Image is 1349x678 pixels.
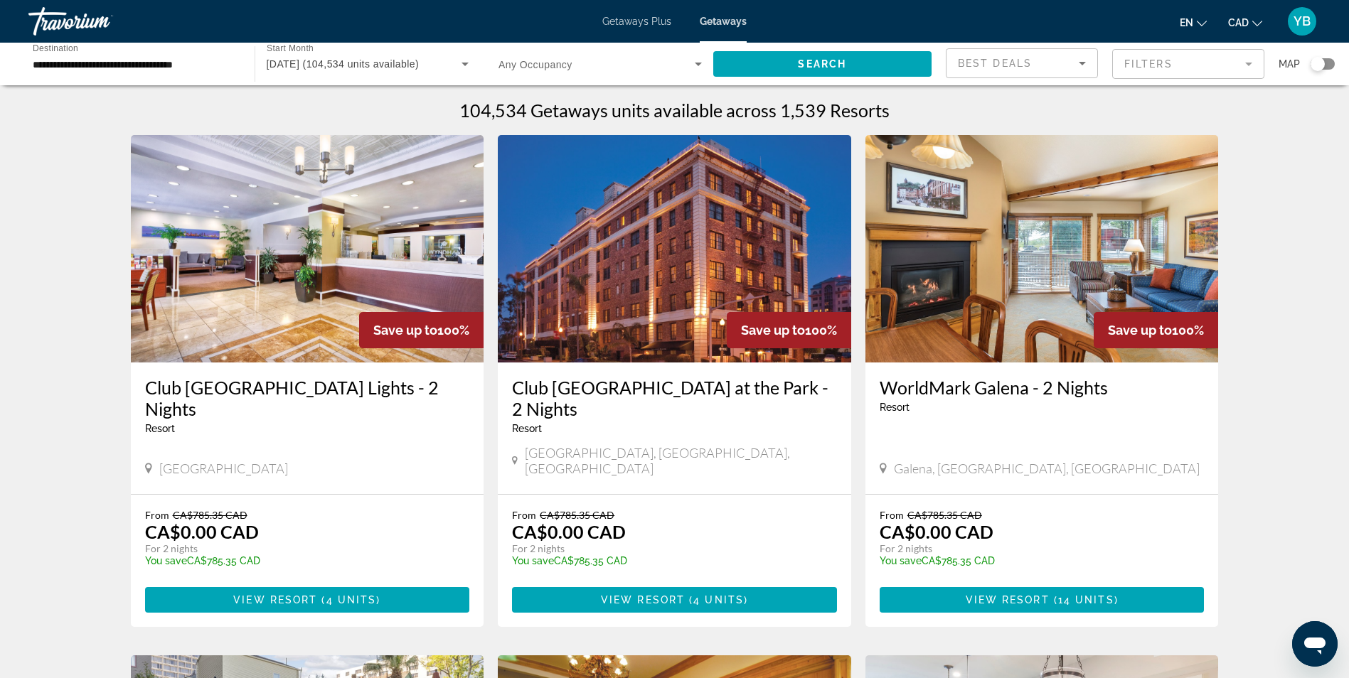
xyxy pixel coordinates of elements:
[33,43,78,53] span: Destination
[28,3,171,40] a: Travorium
[540,509,614,521] span: CA$785.35 CAD
[145,555,187,566] span: You save
[880,521,993,542] p: CA$0.00 CAD
[512,521,626,542] p: CA$0.00 CAD
[1058,594,1114,606] span: 14 units
[880,377,1205,398] a: WorldMark Galena - 2 Nights
[1180,17,1193,28] span: en
[1228,12,1262,33] button: Change currency
[145,521,259,542] p: CA$0.00 CAD
[958,55,1086,72] mat-select: Sort by
[512,542,823,555] p: For 2 nights
[326,594,377,606] span: 4 units
[512,377,837,419] a: Club [GEOGRAPHIC_DATA] at the Park - 2 Nights
[1050,594,1119,606] span: ( )
[131,135,484,362] img: 8562O01X.jpg
[512,555,823,566] p: CA$785.35 CAD
[880,555,1190,566] p: CA$785.35 CAD
[1094,312,1218,348] div: 100%
[512,423,542,434] span: Resort
[713,51,932,77] button: Search
[173,509,247,521] span: CA$785.35 CAD
[233,594,317,606] span: View Resort
[317,594,380,606] span: ( )
[159,461,288,476] span: [GEOGRAPHIC_DATA]
[145,542,456,555] p: For 2 nights
[693,594,744,606] span: 4 units
[1279,54,1300,74] span: Map
[459,99,890,121] h1: 104,534 Getaways units available across 1,539 Resorts
[907,509,982,521] span: CA$785.35 CAD
[1108,323,1172,338] span: Save up to
[512,509,536,521] span: From
[880,509,904,521] span: From
[525,445,837,476] span: [GEOGRAPHIC_DATA], [GEOGRAPHIC_DATA], [GEOGRAPHIC_DATA]
[1284,6,1321,36] button: User Menu
[512,587,837,613] button: View Resort(4 units)
[1294,14,1311,28] span: YB
[880,555,922,566] span: You save
[880,587,1205,613] button: View Resort(14 units)
[373,323,437,338] span: Save up to
[1292,621,1338,667] iframe: Button to launch messaging window
[1180,12,1207,33] button: Change language
[1112,48,1264,80] button: Filter
[602,16,671,27] a: Getaways Plus
[741,323,805,338] span: Save up to
[267,44,314,53] span: Start Month
[1228,17,1249,28] span: CAD
[798,58,846,70] span: Search
[880,402,910,413] span: Resort
[894,461,1200,476] span: Galena, [GEOGRAPHIC_DATA], [GEOGRAPHIC_DATA]
[700,16,747,27] a: Getaways
[512,555,554,566] span: You save
[865,135,1219,362] img: 7199I01X.jpg
[880,542,1190,555] p: For 2 nights
[145,377,470,419] a: Club [GEOGRAPHIC_DATA] Lights - 2 Nights
[498,59,572,70] span: Any Occupancy
[498,135,851,362] img: D505E01X.jpg
[966,594,1050,606] span: View Resort
[359,312,484,348] div: 100%
[958,58,1032,69] span: Best Deals
[267,58,420,70] span: [DATE] (104,534 units available)
[685,594,748,606] span: ( )
[145,509,169,521] span: From
[601,594,685,606] span: View Resort
[145,423,175,434] span: Resort
[145,587,470,613] button: View Resort(4 units)
[145,555,456,566] p: CA$785.35 CAD
[727,312,851,348] div: 100%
